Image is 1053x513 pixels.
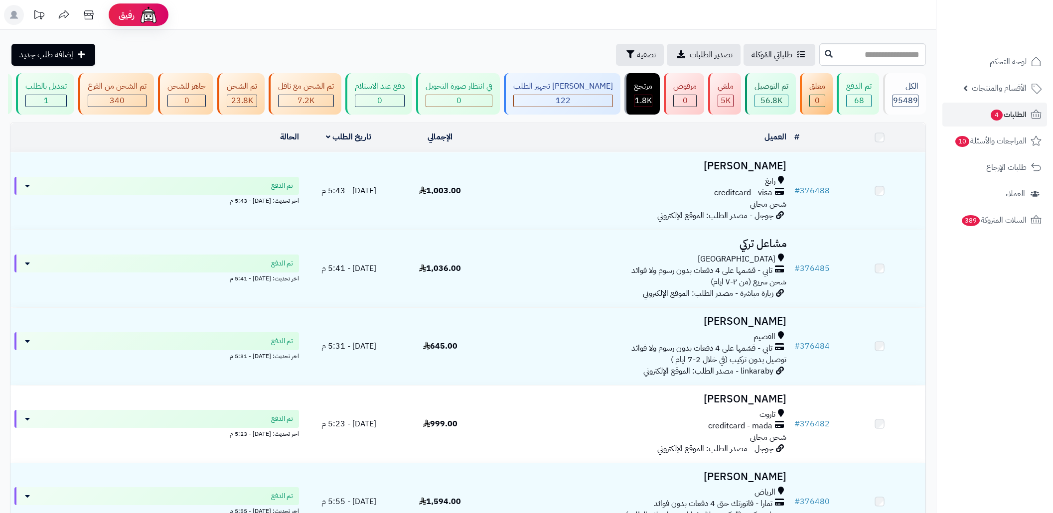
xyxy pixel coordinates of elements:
div: تم التوصيل [754,81,788,92]
a: تم الدفع 68 [835,73,881,115]
a: مرتجع 1.8K [622,73,662,115]
img: ai-face.png [139,5,158,25]
div: اخر تحديث: [DATE] - 5:43 م [14,195,299,205]
a: لوحة التحكم [942,50,1047,74]
a: السلات المتروكة389 [942,208,1047,232]
span: [DATE] - 5:31 م [321,340,376,352]
div: اخر تحديث: [DATE] - 5:41 م [14,272,299,283]
span: 95489 [893,95,918,107]
div: 56757 [755,95,788,107]
h3: [PERSON_NAME] [490,316,786,327]
div: تم الشحن [227,81,257,92]
span: 645.00 [423,340,457,352]
span: طلبات الإرجاع [986,160,1027,174]
span: # [794,418,800,430]
span: 1.8K [635,95,652,107]
h3: مشاعل تركي [490,238,786,250]
span: 0 [184,95,189,107]
div: 68 [847,95,871,107]
span: 0 [683,95,688,107]
div: 0 [168,95,205,107]
span: 4 [990,110,1003,121]
span: [DATE] - 5:43 م [321,185,376,197]
a: طلبات الإرجاع [942,155,1047,179]
a: تم الشحن 23.8K [215,73,267,115]
a: العملاء [942,182,1047,206]
span: 68 [854,95,864,107]
span: تم الدفع [271,181,293,191]
span: [DATE] - 5:41 م [321,262,376,274]
a: الطلبات4 [942,103,1047,127]
div: ملغي [718,81,734,92]
div: دفع عند الاستلام [355,81,405,92]
div: 0 [426,95,492,107]
div: جاهز للشحن [167,81,206,92]
span: creditcard - visa [714,187,772,199]
div: في انتظار صورة التحويل [426,81,492,92]
span: 122 [556,95,571,107]
a: جاهز للشحن 0 [156,73,215,115]
a: #376488 [794,185,830,197]
a: طلباتي المُوكلة [744,44,815,66]
span: جوجل - مصدر الطلب: الموقع الإلكتروني [657,210,773,222]
span: 1,036.00 [419,262,461,274]
span: 389 [961,215,980,227]
span: رابغ [765,176,775,187]
div: اخر تحديث: [DATE] - 5:31 م [14,350,299,361]
span: تابي - قسّمها على 4 دفعات بدون رسوم ولا فوائد [631,343,772,354]
span: # [794,185,800,197]
span: تمارا - فاتورتك حتى 4 دفعات بدون فوائد [654,498,772,510]
a: مرفوض 0 [662,73,706,115]
span: تابي - قسّمها على 4 دفعات بدون رسوم ولا فوائد [631,265,772,276]
span: تم الدفع [271,258,293,268]
a: #376484 [794,340,830,352]
a: #376485 [794,262,830,274]
span: [GEOGRAPHIC_DATA] [698,254,775,265]
span: creditcard - mada [708,420,772,432]
a: المراجعات والأسئلة10 [942,129,1047,153]
span: # [794,262,800,274]
a: دفع عند الاستلام 0 [343,73,414,115]
span: شحن مجاني [750,431,786,443]
span: تاروت [759,409,775,420]
span: تم الدفع [271,491,293,501]
a: تصدير الطلبات [667,44,741,66]
span: زيارة مباشرة - مصدر الطلب: الموقع الإلكتروني [643,287,773,299]
span: إضافة طلب جديد [19,49,73,61]
span: [DATE] - 5:23 م [321,418,376,430]
span: طلباتي المُوكلة [752,49,792,61]
a: الحالة [280,131,299,143]
span: السلات المتروكة [961,213,1027,227]
span: 1,003.00 [419,185,461,197]
a: #376482 [794,418,830,430]
span: شحن سريع (من ٢-٧ ايام) [711,276,786,288]
a: ملغي 5K [706,73,743,115]
div: تم الشحن من الفرع [88,81,147,92]
span: # [794,496,800,508]
span: 7.2K [298,95,314,107]
span: العملاء [1006,187,1025,201]
span: تم الدفع [271,336,293,346]
span: 0 [377,95,382,107]
a: تحديثات المنصة [26,5,51,27]
a: تم الشحن مع ناقل 7.2K [267,73,343,115]
a: في انتظار صورة التحويل 0 [414,73,502,115]
a: [PERSON_NAME] تجهيز الطلب 122 [502,73,622,115]
div: 1 [26,95,66,107]
span: لوحة التحكم [990,55,1027,69]
span: 340 [110,95,125,107]
span: تصدير الطلبات [690,49,733,61]
div: تعديل بالطلب [25,81,67,92]
span: الطلبات [990,108,1027,122]
span: 0 [815,95,820,107]
div: 7223 [279,95,333,107]
div: معلق [809,81,825,92]
div: اخر تحديث: [DATE] - 5:23 م [14,428,299,438]
div: مرتجع [634,81,652,92]
div: 4985 [718,95,733,107]
div: تم الدفع [846,81,872,92]
span: 10 [955,136,969,147]
a: تعديل بالطلب 1 [14,73,76,115]
span: 0 [456,95,461,107]
span: # [794,340,800,352]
